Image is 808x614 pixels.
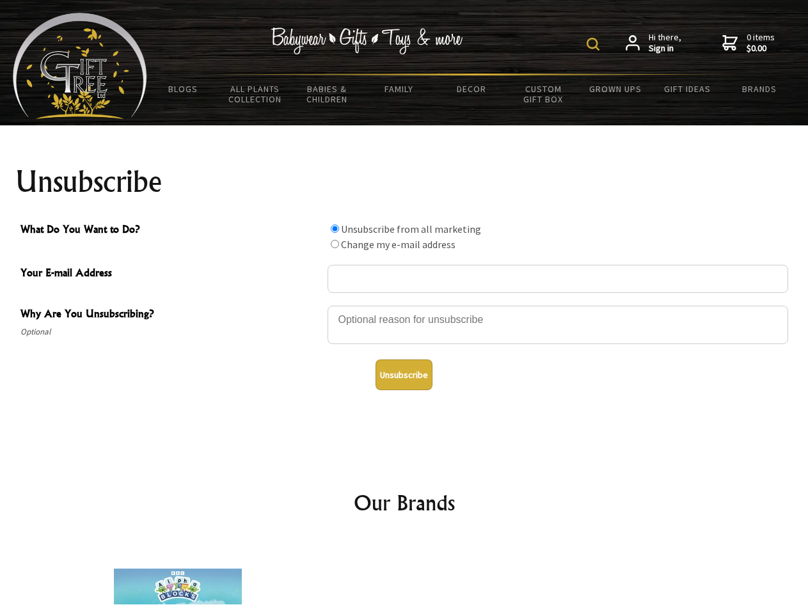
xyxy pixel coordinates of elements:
[271,28,463,54] img: Babywear - Gifts - Toys & more
[341,223,481,235] label: Unsubscribe from all marketing
[328,265,788,293] input: Your E-mail Address
[651,75,724,102] a: Gift Ideas
[341,238,455,251] label: Change my e-mail address
[20,306,321,324] span: Why Are You Unsubscribing?
[747,43,775,54] strong: $0.00
[15,166,793,197] h1: Unsubscribe
[331,240,339,248] input: What Do You Want to Do?
[724,75,796,102] a: Brands
[435,75,507,102] a: Decor
[328,306,788,344] textarea: Why Are You Unsubscribing?
[363,75,436,102] a: Family
[26,487,783,518] h2: Our Brands
[20,265,321,283] span: Your E-mail Address
[376,359,432,390] button: Unsubscribe
[13,13,147,119] img: Babyware - Gifts - Toys and more...
[331,224,339,233] input: What Do You Want to Do?
[722,32,775,54] a: 0 items$0.00
[147,75,219,102] a: BLOGS
[20,221,321,240] span: What Do You Want to Do?
[579,75,651,102] a: Grown Ups
[291,75,363,113] a: Babies & Children
[649,32,681,54] span: Hi there,
[626,32,681,54] a: Hi there,Sign in
[20,324,321,340] span: Optional
[649,43,681,54] strong: Sign in
[507,75,580,113] a: Custom Gift Box
[219,75,292,113] a: All Plants Collection
[747,31,775,54] span: 0 items
[587,38,599,51] img: product search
